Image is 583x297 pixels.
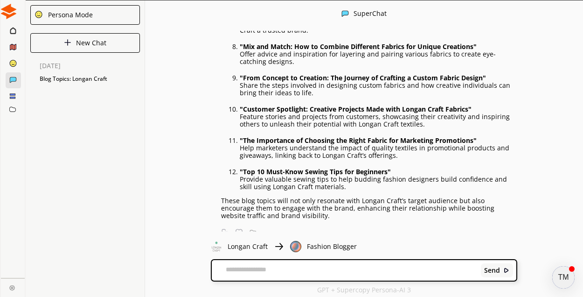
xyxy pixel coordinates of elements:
[240,82,517,97] p: Share the steps involved in designing custom fabrics and how creative individuals can bring their...
[45,11,93,19] div: Persona Mode
[228,243,268,250] p: Longan Craft
[273,241,285,252] img: Close
[307,243,357,250] p: Fashion Blogger
[503,267,510,274] img: Close
[317,286,411,294] p: GPT + Supercopy Persona-AI 3
[211,241,222,252] img: Close
[240,113,517,128] p: Feature stories and projects from customers, showcasing their creativity and inspiring others to ...
[236,229,243,236] img: Favorite
[222,229,229,236] img: Copy
[240,136,477,145] strong: "The Importance of Choosing the Right Fabric for Marketing Promotions"
[240,42,477,51] strong: "Mix and Match: How to Combine Different Fabrics for Unique Creations"
[76,39,106,47] p: New Chat
[240,73,486,82] strong: "From Concept to Creation: The Journey of Crafting a Custom Fabric Design"
[240,167,391,176] strong: "Top 10 Must-Know Sewing Tips for Beginners"
[341,10,349,17] img: Close
[240,50,517,65] p: Offer advice and inspiration for layering and pairing various fabrics to create eye-catching desi...
[35,10,43,19] img: Close
[9,285,15,290] img: Close
[1,4,16,19] img: Close
[354,10,387,19] div: SuperChat
[290,241,301,252] img: Close
[552,266,575,289] div: atlas-message-author-avatar
[250,229,257,236] img: Save
[64,39,71,46] img: Close
[240,144,517,159] p: Help marketers understand the impact of quality textiles in promotional products and giveaways, l...
[1,278,25,295] a: Close
[240,176,517,191] p: Provide valuable sewing tips to help budding fashion designers build confidence and skill using L...
[240,19,517,34] p: Provide a transparent look at the sourcing process and quality checks that make Longan Craft a tr...
[35,72,145,86] div: Blog Topics: Longan Craft
[552,266,575,289] button: atlas-launcher
[221,197,517,219] p: These blog topics will not only resonate with Longan Craft’s target audience but also encourage t...
[484,267,500,274] b: Send
[240,105,472,113] strong: "Customer Spotlight: Creative Projects Made with Longan Craft Fabrics"
[40,62,145,70] p: [DATE]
